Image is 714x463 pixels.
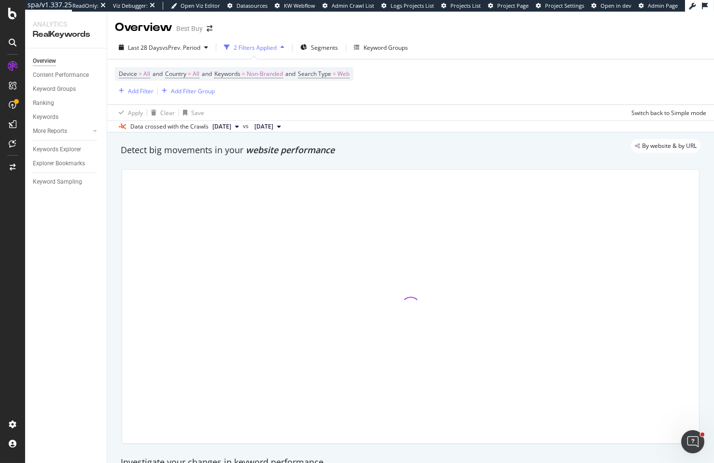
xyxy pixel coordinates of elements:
span: Admin Page [648,2,678,9]
a: Admin Crawl List [322,2,374,10]
button: Clear [147,105,175,120]
div: RealKeywords [33,29,99,40]
span: 2025 Sep. 4th [212,122,231,131]
div: Keyword Groups [364,43,408,52]
span: = [333,70,336,78]
a: Open in dev [591,2,631,10]
button: Apply [115,105,143,120]
span: vs [243,122,251,130]
button: Add Filter Group [158,85,215,97]
span: KW Webflow [284,2,315,9]
span: and [202,70,212,78]
a: Project Page [488,2,529,10]
span: Search Type [298,70,331,78]
div: Analytics [33,19,99,29]
span: Admin Crawl List [332,2,374,9]
span: Datasources [237,2,267,9]
span: Logs Projects List [391,2,434,9]
a: Admin Page [639,2,678,10]
button: [DATE] [251,121,285,132]
div: Keywords Explorer [33,145,81,155]
span: = [242,70,245,78]
a: Keyword Groups [33,84,100,94]
div: Overview [33,56,56,66]
div: Keyword Groups [33,84,76,94]
a: Projects List [441,2,481,10]
iframe: Intercom live chat [681,430,704,453]
a: Logs Projects List [381,2,434,10]
button: Switch back to Simple mode [628,105,706,120]
button: Save [179,105,204,120]
span: 2025 Aug. 5th [254,122,273,131]
span: and [285,70,295,78]
a: Explorer Bookmarks [33,159,100,169]
span: Projects List [450,2,481,9]
div: Switch back to Simple mode [631,109,706,117]
a: Content Performance [33,70,100,80]
a: KW Webflow [275,2,315,10]
div: arrow-right-arrow-left [207,25,212,32]
div: Explorer Bookmarks [33,159,85,169]
div: Save [191,109,204,117]
span: Keywords [214,70,240,78]
div: 2 Filters Applied [234,43,277,52]
a: Keywords Explorer [33,145,100,155]
div: ReadOnly: [72,2,98,10]
span: vs Prev. Period [162,43,200,52]
span: Country [165,70,186,78]
div: Add Filter [128,87,154,95]
a: Overview [33,56,100,66]
a: Project Settings [536,2,584,10]
span: Open in dev [601,2,631,9]
div: Viz Debugger: [113,2,148,10]
span: Web [337,67,350,81]
div: Keywords [33,112,58,122]
span: All [143,67,150,81]
div: More Reports [33,126,67,136]
span: By website & by URL [642,143,697,149]
div: Overview [115,19,172,36]
a: More Reports [33,126,90,136]
button: 2 Filters Applied [220,40,288,55]
span: Segments [311,43,338,52]
div: Data crossed with the Crawls [130,122,209,131]
div: Content Performance [33,70,89,80]
span: = [139,70,142,78]
span: Open Viz Editor [181,2,220,9]
span: = [188,70,191,78]
button: Keyword Groups [350,40,412,55]
a: Keyword Sampling [33,177,100,187]
div: Add Filter Group [171,87,215,95]
div: legacy label [631,139,700,153]
div: Best Buy [176,24,203,33]
span: All [193,67,199,81]
div: Keyword Sampling [33,177,82,187]
span: Non-Branded [247,67,283,81]
div: Ranking [33,98,54,108]
a: Ranking [33,98,100,108]
span: Project Settings [545,2,584,9]
span: Last 28 Days [128,43,162,52]
div: Clear [160,109,175,117]
button: Last 28 DaysvsPrev. Period [115,40,212,55]
span: Project Page [497,2,529,9]
span: and [153,70,163,78]
div: Apply [128,109,143,117]
a: Keywords [33,112,100,122]
a: Open Viz Editor [171,2,220,10]
button: Add Filter [115,85,154,97]
a: Datasources [227,2,267,10]
button: [DATE] [209,121,243,132]
span: Device [119,70,137,78]
button: Segments [296,40,342,55]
